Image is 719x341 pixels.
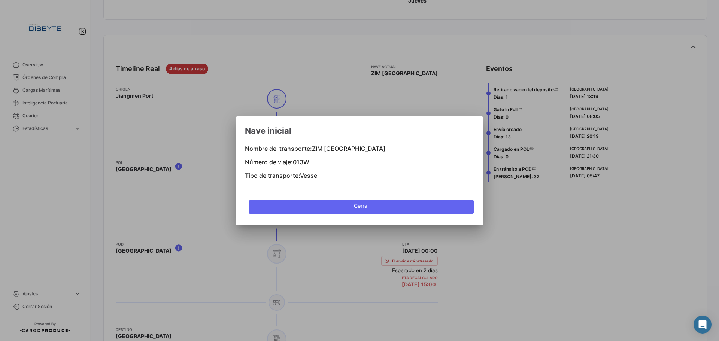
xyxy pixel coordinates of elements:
h2: Nave inicial [245,125,474,136]
span: ZIM [GEOGRAPHIC_DATA] [312,145,385,152]
p: Tipo de transporte: [245,172,474,179]
p: Número de viaje: [245,158,474,166]
button: Cerrar [249,200,474,214]
div: Abrir Intercom Messenger [694,316,712,334]
span: Cerrar [354,200,369,215]
p: Nombre del transporte: [245,145,474,152]
span: Vessel [300,172,319,179]
span: 013W [293,158,309,166]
